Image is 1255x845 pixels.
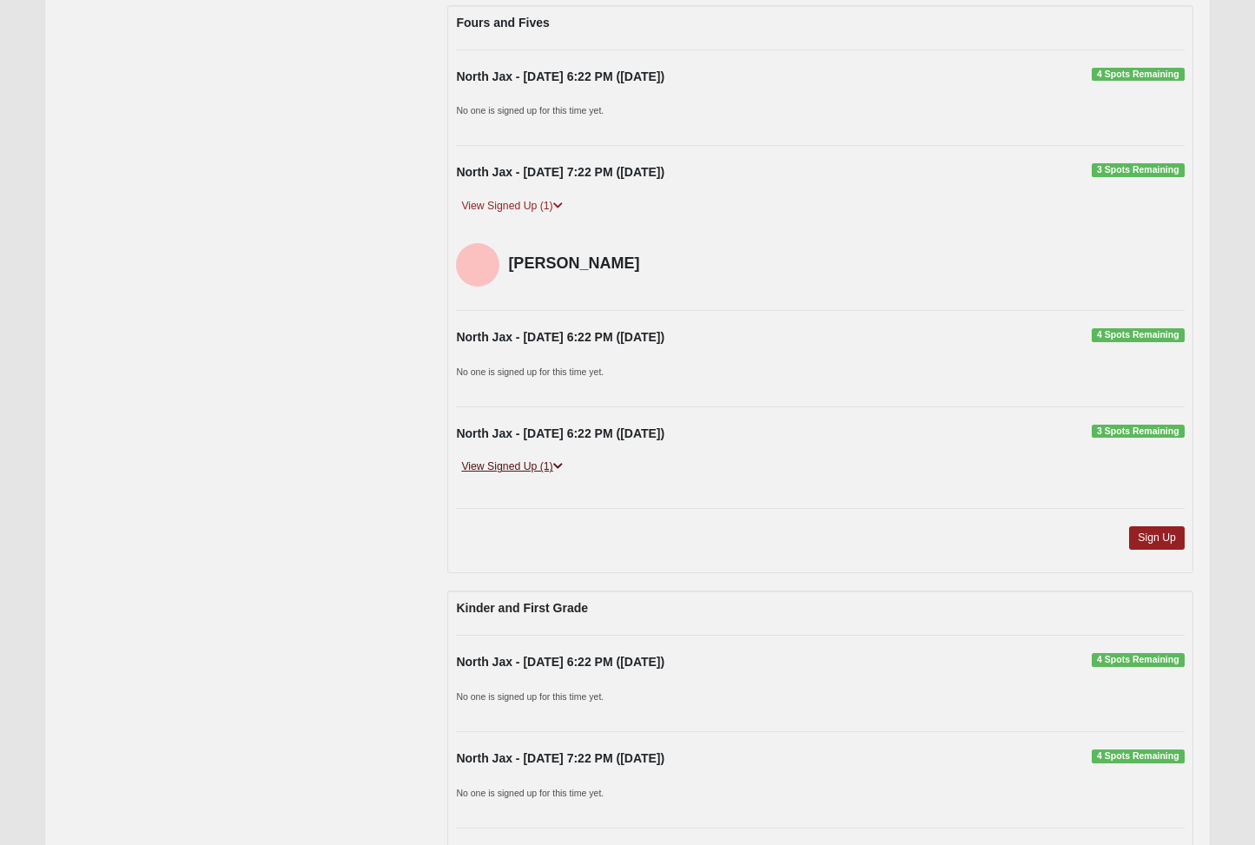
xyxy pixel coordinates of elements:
[456,691,604,702] small: No one is signed up for this time yet.
[456,788,604,798] small: No one is signed up for this time yet.
[508,254,681,274] h4: [PERSON_NAME]
[1092,68,1185,82] span: 4 Spots Remaining
[456,655,664,669] strong: North Jax - [DATE] 6:22 PM ([DATE])
[456,330,664,344] strong: North Jax - [DATE] 6:22 PM ([DATE])
[456,601,588,615] strong: Kinder and First Grade
[1092,749,1185,763] span: 4 Spots Remaining
[1092,163,1185,177] span: 3 Spots Remaining
[456,243,499,287] img: Danielle Kennedy
[456,165,664,179] strong: North Jax - [DATE] 7:22 PM ([DATE])
[456,16,549,30] strong: Fours and Fives
[456,426,664,440] strong: North Jax - [DATE] 6:22 PM ([DATE])
[456,751,664,765] strong: North Jax - [DATE] 7:22 PM ([DATE])
[456,69,664,83] strong: North Jax - [DATE] 6:22 PM ([DATE])
[1092,653,1185,667] span: 4 Spots Remaining
[1092,425,1185,439] span: 3 Spots Remaining
[456,197,567,215] a: View Signed Up (1)
[1092,328,1185,342] span: 4 Spots Remaining
[456,458,567,476] a: View Signed Up (1)
[1129,526,1185,550] a: Sign Up
[456,366,604,377] small: No one is signed up for this time yet.
[456,105,604,116] small: No one is signed up for this time yet.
